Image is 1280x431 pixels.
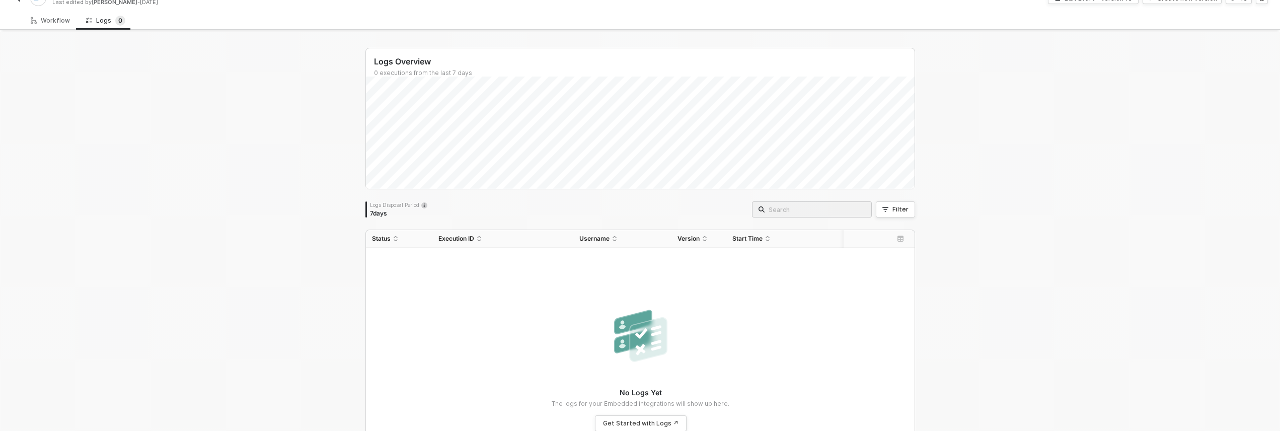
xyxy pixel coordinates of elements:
span: Execution ID [438,235,474,243]
p: No Logs Yet [620,388,662,398]
div: 7 days [370,209,427,218]
div: Filter [892,205,909,213]
p: The logs for your Embedded integrations will show up here. [552,400,729,408]
span: Username [579,235,610,243]
th: Start Time [726,230,844,248]
th: Execution ID [432,230,573,248]
button: Filter [876,201,915,218]
th: Username [573,230,671,248]
img: nologs [608,304,673,370]
div: Logs Disposal Period [370,201,427,208]
th: Status [366,230,432,248]
input: Search [769,204,865,215]
div: 0 executions from the last 7 days [374,69,915,77]
th: Version [671,230,726,248]
div: Get Started with Logs ↗ [603,419,679,427]
div: Workflow [31,17,70,25]
div: Logs [86,16,125,26]
span: Start Time [732,235,763,243]
sup: 0 [115,16,125,26]
span: Version [677,235,700,243]
span: Status [372,235,391,243]
div: Logs Overview [374,56,915,67]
